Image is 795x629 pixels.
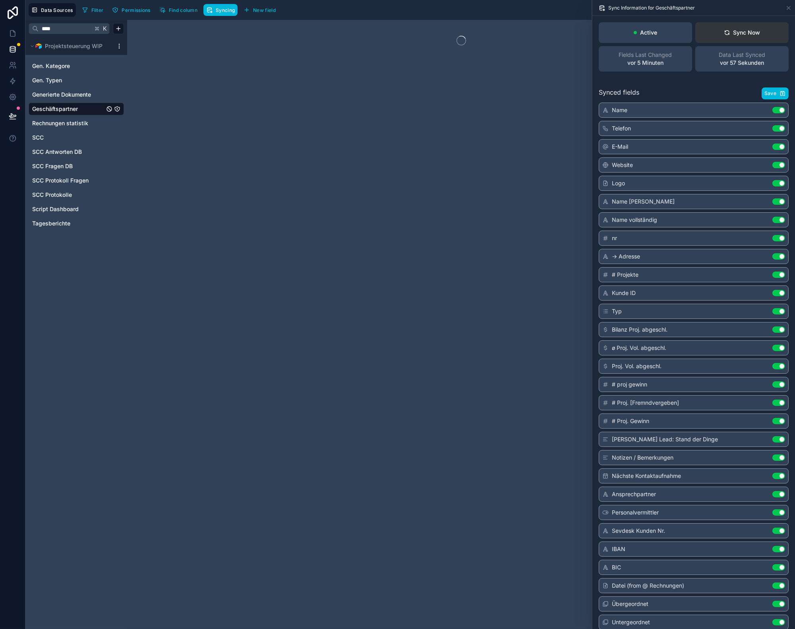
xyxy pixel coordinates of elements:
p: Active [640,29,657,37]
span: Rechnungen statistik [32,119,88,127]
a: Syncing [203,4,241,16]
a: Gen. Typen [32,76,104,84]
a: SCC Antworten DB [32,148,104,156]
span: Synced fields [599,87,639,99]
span: Ansprechpartner [612,490,656,498]
span: Geschäftspartner [32,105,78,113]
span: Kunde ID [612,289,636,297]
span: Name [612,106,627,114]
span: Find column [169,7,197,13]
div: SCC Antworten DB [29,146,124,158]
button: Permissions [109,4,153,16]
span: SCC Fragen DB [32,162,73,170]
span: nr [612,234,617,242]
div: Gen. Kategore [29,60,124,72]
span: # Projekte [612,271,638,279]
span: Proj. Vol. abgeschl. [612,362,662,370]
span: K [102,26,108,31]
span: Sevdesk Kunden Nr. [612,527,665,535]
span: [PERSON_NAME] Lead: Stand der Dinge [612,435,718,443]
span: Name [PERSON_NAME] [612,198,675,206]
div: Rechnungen statistik [29,117,124,130]
span: New field [253,7,276,13]
span: Übergeordnet [612,600,648,608]
a: Permissions [109,4,156,16]
div: Sync Now [724,29,760,37]
span: Syncing [216,7,235,13]
span: SCC [32,134,44,142]
span: IBAN [612,545,625,553]
a: Geschäftspartner [32,105,104,113]
button: Filter [79,4,106,16]
div: Generierte Dokumente [29,88,124,101]
img: Airtable Logo [35,43,42,49]
a: Rechnungen statistik [32,119,104,127]
span: Personalvermittler [612,509,659,516]
button: Syncing [203,4,238,16]
span: Telefon [612,124,631,132]
span: Data Last Synced [719,51,765,59]
p: vor 5 Minuten [627,59,663,67]
div: Script Dashboard [29,203,124,215]
div: SCC [29,131,124,144]
button: New field [241,4,279,16]
span: Nächste Kontaktaufnahme [612,472,681,480]
span: Data Sources [41,7,73,13]
button: Sync Now [695,22,789,43]
span: Website [612,161,633,169]
div: SCC Fragen DB [29,160,124,173]
a: SCC Fragen DB [32,162,104,170]
span: SCC Protokolle [32,191,72,199]
a: Generierte Dokumente [32,91,104,99]
span: Save [764,90,776,97]
span: # Proj. Gewinn [612,417,649,425]
button: Data Sources [29,3,76,17]
span: Gen. Typen [32,76,62,84]
a: Script Dashboard [32,205,104,213]
div: SCC Protokoll Fragen [29,174,124,187]
span: Logo [612,179,625,187]
a: Tagesberichte [32,219,104,227]
span: Typ [612,307,622,315]
a: SCC [32,134,104,142]
span: Tagesberichte [32,219,70,227]
button: Airtable LogoProjektsteuerung WIP [29,41,113,52]
span: Fields Last Changed [619,51,672,59]
a: SCC Protokoll Fragen [32,177,104,184]
span: # Proj. [Fremndvergeben] [612,399,679,407]
div: Tagesberichte [29,217,124,230]
p: vor 57 Sekunden [720,59,764,67]
span: Bilanz Proj. abgeschl. [612,326,667,334]
span: Sync Information for Geschäftspartner [608,5,695,11]
span: Permissions [122,7,150,13]
span: SCC Antworten DB [32,148,82,156]
span: Filter [91,7,104,13]
span: Script Dashboard [32,205,79,213]
span: Projektsteuerung WIP [45,42,103,50]
a: SCC Protokolle [32,191,104,199]
div: SCC Protokolle [29,188,124,201]
span: Gen. Kategore [32,62,70,70]
span: BIC [612,563,621,571]
a: Gen. Kategore [32,62,104,70]
div: Gen. Typen [29,74,124,87]
span: # proj gewinn [612,381,647,388]
div: Geschäftspartner [29,103,124,115]
button: Save [762,87,789,99]
span: → Adresse [612,252,640,260]
span: Datei (from @ Rechnungen) [612,582,684,590]
span: Generierte Dokumente [32,91,91,99]
span: Name vollständig [612,216,657,224]
span: Notizen / Bemerkungen [612,454,673,462]
span: Untergeordnet [612,618,650,626]
span: SCC Protokoll Fragen [32,177,89,184]
span: ø Proj. Vol. abgeschl. [612,344,666,352]
span: E-Mail [612,143,628,151]
button: Find column [157,4,200,16]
